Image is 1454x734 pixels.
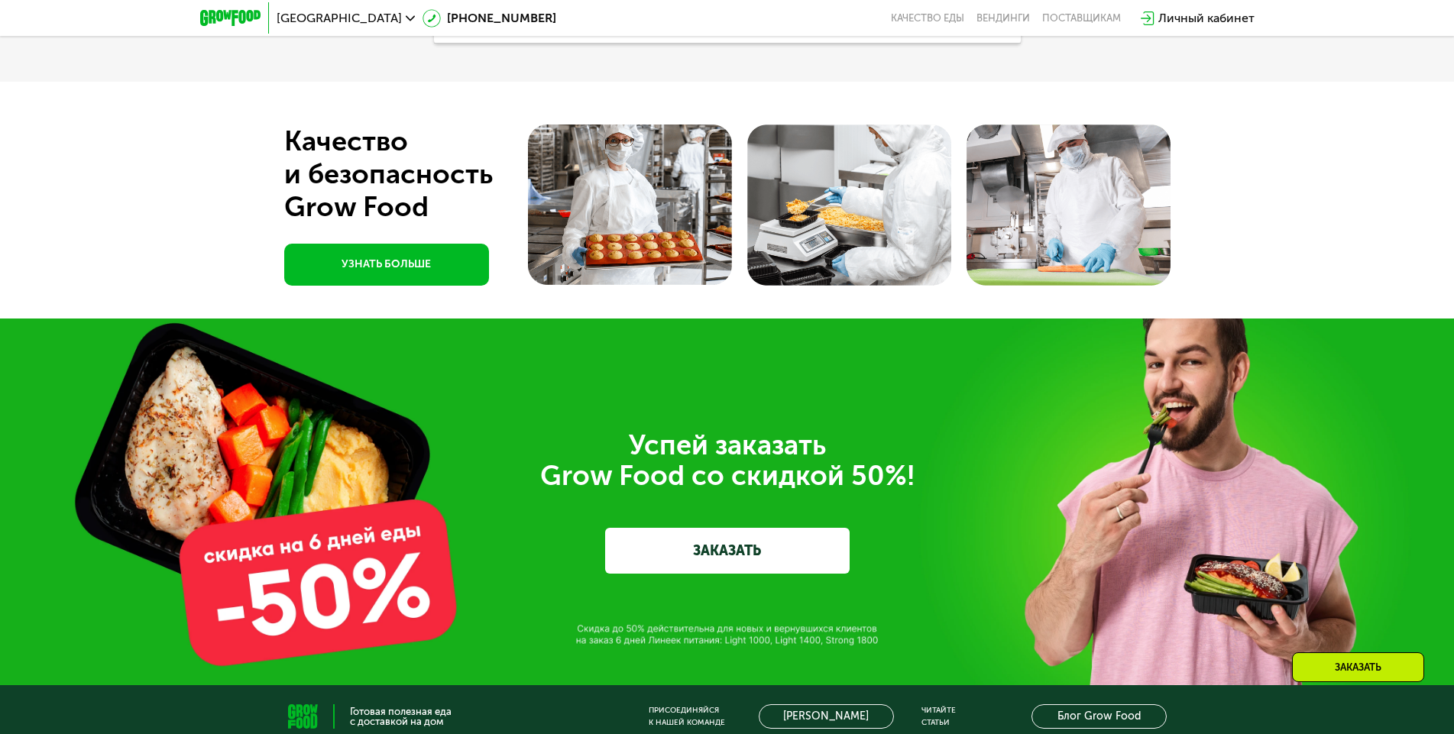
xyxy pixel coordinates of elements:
[423,9,556,27] a: [PHONE_NUMBER]
[284,124,549,223] div: Качество и безопасность Grow Food
[976,12,1030,24] a: Вендинги
[277,12,402,24] span: [GEOGRAPHIC_DATA]
[921,704,956,729] div: Читайте статьи
[1031,704,1167,729] a: Блог Grow Food
[1158,9,1255,27] div: Личный кабинет
[759,704,894,729] a: [PERSON_NAME] в GF
[649,704,725,729] div: Присоединяйся к нашей команде
[300,430,1155,491] div: Успей заказать Grow Food со скидкой 50%!
[350,707,452,726] div: Готовая полезная еда с доставкой на дом
[1292,652,1424,682] div: Заказать
[284,244,489,286] a: УЗНАТЬ БОЛЬШЕ
[891,12,964,24] a: Качество еды
[1042,12,1121,24] div: поставщикам
[605,528,850,574] a: ЗАКАЗАТЬ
